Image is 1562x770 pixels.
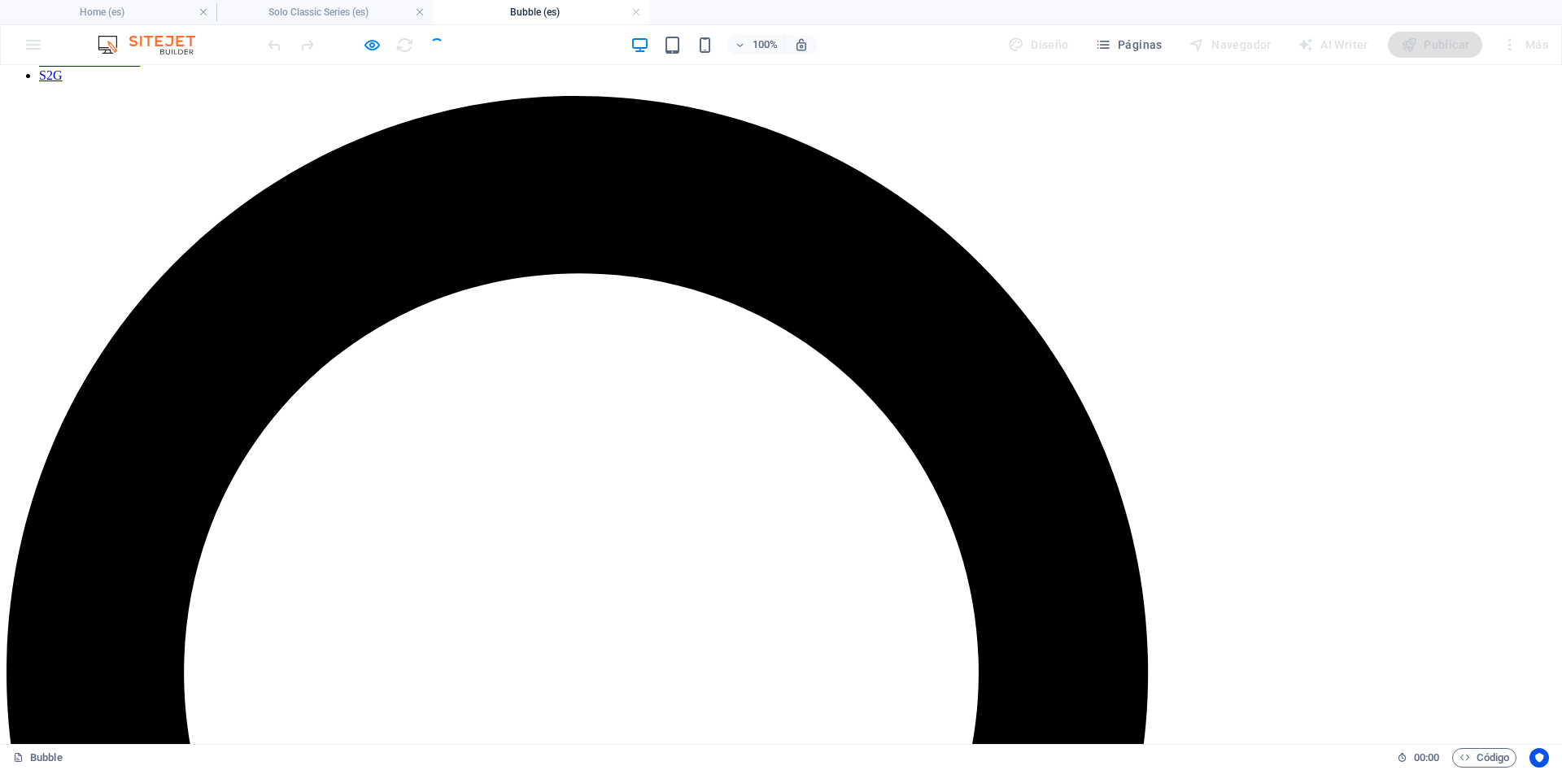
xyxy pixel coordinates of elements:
h4: Bubble (es) [433,3,649,21]
h4: Solo Classic Series (es) [216,3,433,21]
button: Código [1452,748,1516,768]
div: Diseño (Ctrl+Alt+Y) [1001,32,1076,58]
h6: Tiempo de la sesión [1397,748,1440,768]
span: Código [1459,748,1509,768]
span: : [1425,751,1428,763]
span: 00 00 [1414,748,1439,768]
button: Páginas [1089,32,1169,58]
a: Haz clic para cancelar la selección y doble clic para abrir páginas [13,748,63,768]
span: Páginas [1095,37,1163,53]
a: S2G [39,3,62,17]
h6: 100% [752,35,778,54]
i: Al redimensionar, ajustar el nivel de zoom automáticamente para ajustarse al dispositivo elegido. [794,37,809,52]
button: 100% [727,35,785,54]
img: Editor Logo [94,35,216,54]
button: Usercentrics [1529,748,1549,768]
